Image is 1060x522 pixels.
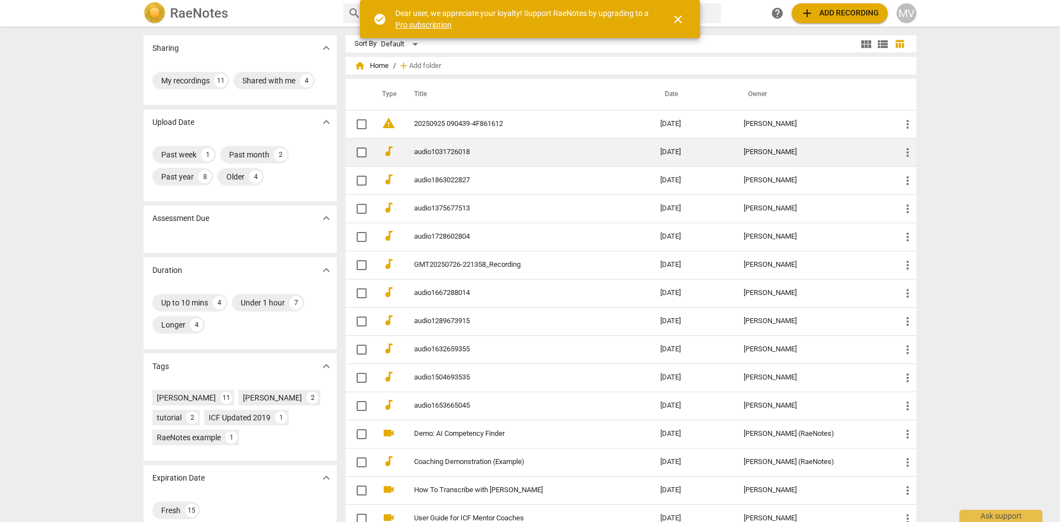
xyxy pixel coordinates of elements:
[744,289,883,297] div: [PERSON_NAME]
[318,210,335,226] button: Show more
[801,7,814,20] span: add
[144,2,166,24] img: Logo
[320,471,333,484] span: expand_more
[161,319,185,330] div: Longer
[414,317,621,325] a: audio1289673915
[382,201,395,214] span: audiotrack
[152,265,182,276] p: Duration
[651,138,735,166] td: [DATE]
[318,40,335,56] button: Show more
[671,13,685,26] span: close
[242,75,295,86] div: Shared with me
[651,279,735,307] td: [DATE]
[891,36,908,52] button: Table view
[744,204,883,213] div: [PERSON_NAME]
[414,458,621,466] a: Coaching Demonstration (Example)
[382,286,395,299] span: audiotrack
[960,510,1042,522] div: Ask support
[665,6,691,33] button: Close
[382,483,395,496] span: videocam
[214,74,227,87] div: 11
[373,13,386,26] span: check_circle
[858,36,875,52] button: Tile view
[354,40,377,48] div: Sort By
[354,60,389,71] span: Home
[220,392,232,404] div: 11
[289,296,303,309] div: 7
[651,110,735,138] td: [DATE]
[744,373,883,382] div: [PERSON_NAME]
[409,62,441,70] span: Add folder
[152,117,194,128] p: Upload Date
[226,171,245,182] div: Older
[229,149,269,160] div: Past month
[382,426,395,440] span: videocam
[651,448,735,476] td: [DATE]
[735,79,892,110] th: Owner
[414,148,621,156] a: audio1031726018
[875,36,891,52] button: List view
[860,38,873,51] span: view_module
[382,398,395,412] span: audiotrack
[901,230,914,244] span: more_vert
[901,456,914,469] span: more_vert
[744,345,883,354] div: [PERSON_NAME]
[225,431,237,444] div: 1
[744,261,883,269] div: [PERSON_NAME]
[651,476,735,504] td: [DATE]
[651,79,735,110] th: Date
[897,3,916,23] div: MV
[318,114,335,130] button: Show more
[651,223,735,251] td: [DATE]
[381,35,422,53] div: Default
[318,470,335,486] button: Show more
[414,176,621,184] a: audio1863022827
[354,60,365,71] span: home
[393,62,396,70] span: /
[876,38,889,51] span: view_list
[213,296,226,309] div: 4
[185,504,198,517] div: 15
[801,7,879,20] span: Add recording
[414,402,621,410] a: audio1653665045
[161,75,210,86] div: My recordings
[901,371,914,384] span: more_vert
[161,149,197,160] div: Past week
[170,6,228,21] h2: RaeNotes
[414,261,621,269] a: GMT20250726-221358_Recording
[241,297,285,308] div: Under 1 hour
[651,307,735,335] td: [DATE]
[157,432,221,443] div: RaeNotes example
[382,229,395,242] span: audiotrack
[744,458,883,466] div: [PERSON_NAME] (RaeNotes)
[144,2,335,24] a: LogoRaeNotes
[382,173,395,186] span: audiotrack
[414,204,621,213] a: audio1375677513
[186,412,198,424] div: 2
[894,39,905,49] span: table_chart
[320,360,333,373] span: expand_more
[651,194,735,223] td: [DATE]
[348,7,361,20] span: search
[744,176,883,184] div: [PERSON_NAME]
[414,430,621,438] a: Demo: AI Competency Finder
[744,317,883,325] div: [PERSON_NAME]
[651,420,735,448] td: [DATE]
[190,318,203,331] div: 4
[320,115,333,129] span: expand_more
[382,342,395,355] span: audiotrack
[243,392,302,403] div: [PERSON_NAME]
[767,3,787,23] a: Help
[901,428,914,441] span: more_vert
[157,392,216,403] div: [PERSON_NAME]
[651,392,735,420] td: [DATE]
[651,335,735,363] td: [DATE]
[382,370,395,383] span: audiotrack
[249,170,262,183] div: 4
[395,20,452,29] a: Pro subscription
[901,287,914,300] span: more_vert
[382,117,395,130] span: warning
[152,472,205,484] p: Expiration Date
[306,392,319,404] div: 2
[161,505,181,516] div: Fresh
